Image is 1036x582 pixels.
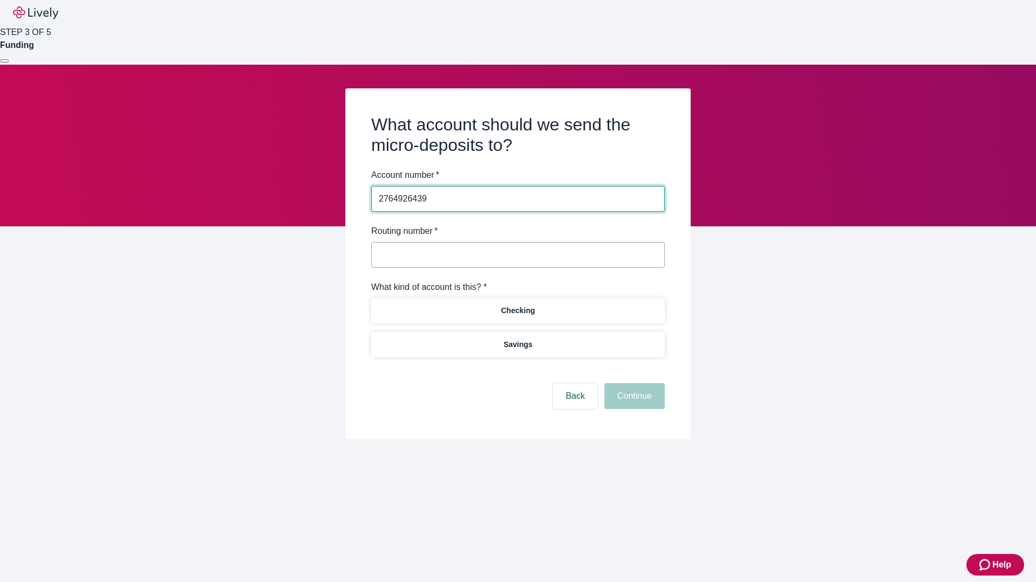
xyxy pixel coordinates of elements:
[501,305,535,316] p: Checking
[371,298,665,323] button: Checking
[503,339,533,350] p: Savings
[371,225,438,238] label: Routing number
[371,169,439,182] label: Account number
[553,383,598,409] button: Back
[966,554,1024,576] button: Zendesk support iconHelp
[979,558,992,571] svg: Zendesk support icon
[371,281,487,294] label: What kind of account is this? *
[13,6,58,19] img: Lively
[992,558,1011,571] span: Help
[371,332,665,357] button: Savings
[371,114,665,156] h2: What account should we send the micro-deposits to?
